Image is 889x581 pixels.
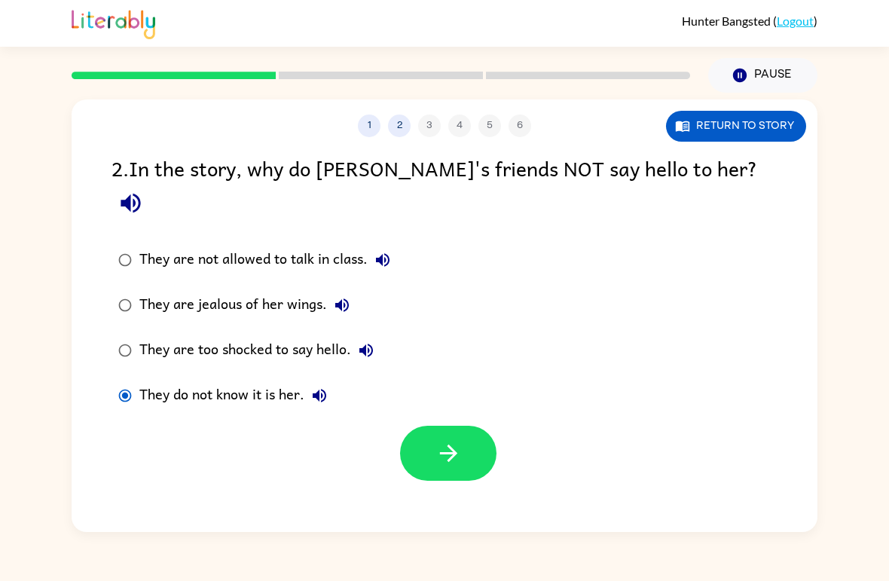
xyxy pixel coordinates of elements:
[327,290,357,320] button: They are jealous of her wings.
[777,14,814,28] a: Logout
[112,152,777,222] div: 2 . In the story, why do [PERSON_NAME]'s friends NOT say hello to her?
[139,290,357,320] div: They are jealous of her wings.
[139,381,335,411] div: They do not know it is her.
[682,14,817,28] div: ( )
[139,335,381,365] div: They are too shocked to say hello.
[368,245,398,275] button: They are not allowed to talk in class.
[304,381,335,411] button: They do not know it is her.
[682,14,773,28] span: Hunter Bangsted
[358,115,380,137] button: 1
[388,115,411,137] button: 2
[139,245,398,275] div: They are not allowed to talk in class.
[708,58,817,93] button: Pause
[72,6,155,39] img: Literably
[666,111,806,142] button: Return to story
[351,335,381,365] button: They are too shocked to say hello.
